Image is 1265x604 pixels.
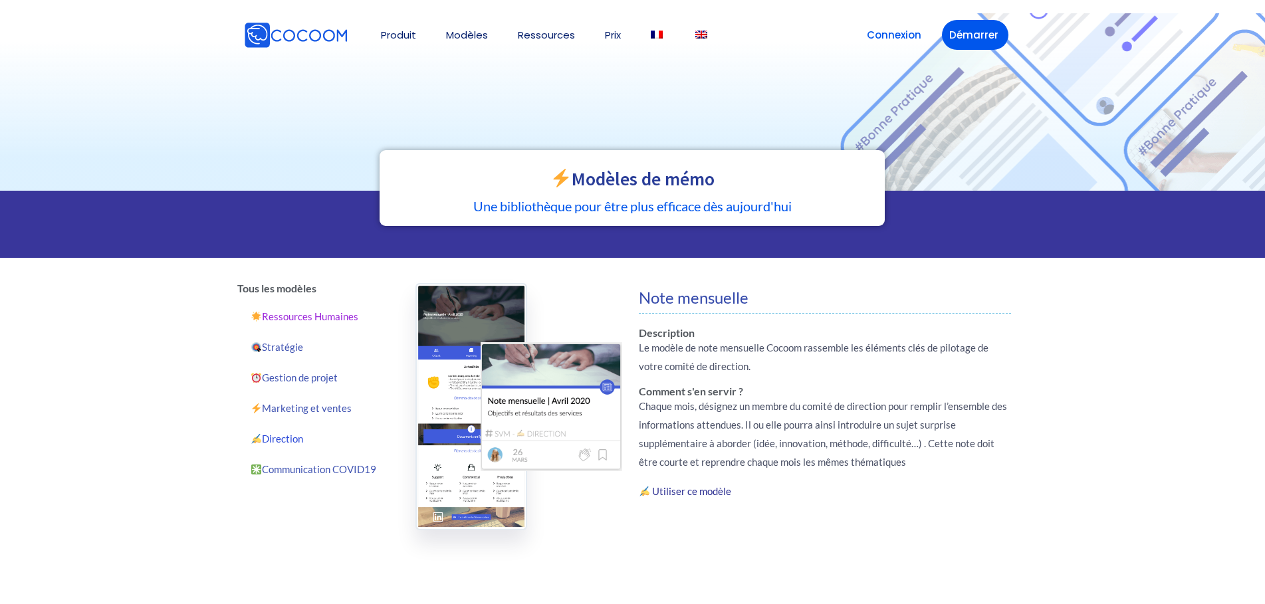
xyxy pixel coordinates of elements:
[652,485,731,497] a: Utiliser ce modèle
[251,434,261,444] img: ✍️
[639,338,1012,375] p: Le modèle de note mensuelle Cocoom rassemble les éléments clés de pilotage de votre comité de dir...
[639,386,1012,397] h6: Comment s'en servir ?
[639,290,1012,306] h4: Note mensuelle
[651,31,663,39] img: Français
[237,332,396,362] a: Stratégie
[237,362,396,393] a: Gestion de projet
[237,423,396,454] a: Direction
[393,199,871,213] h5: Une bibliothèque pour être plus efficace dès aujourd'hui
[639,397,1012,471] p: Chaque mois, désignez un membre du comité de direction pour remplir l’ensemble des informations a...
[860,20,929,50] a: Connexion
[695,31,707,39] img: Anglais
[251,403,261,413] img: ⚡️
[237,454,396,484] a: Communication COVID19
[237,301,396,332] a: Ressources Humaines
[552,169,570,187] img: ⚡️
[639,486,649,496] img: ✍️
[605,30,621,40] a: Prix
[639,328,1012,338] h6: Description
[446,30,488,40] a: Modèles
[237,283,396,294] h6: Tous les modèles
[393,169,871,188] h2: Modèles de mémo
[381,30,416,40] a: Produit
[518,30,575,40] a: Ressources
[244,22,348,49] img: Cocoom
[942,20,1008,50] a: Démarrer
[251,312,261,322] img: 🌟
[237,393,396,423] a: Marketing et ventes
[251,342,261,352] img: 🎯
[251,464,261,474] img: ✳️
[251,373,261,383] img: ⏰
